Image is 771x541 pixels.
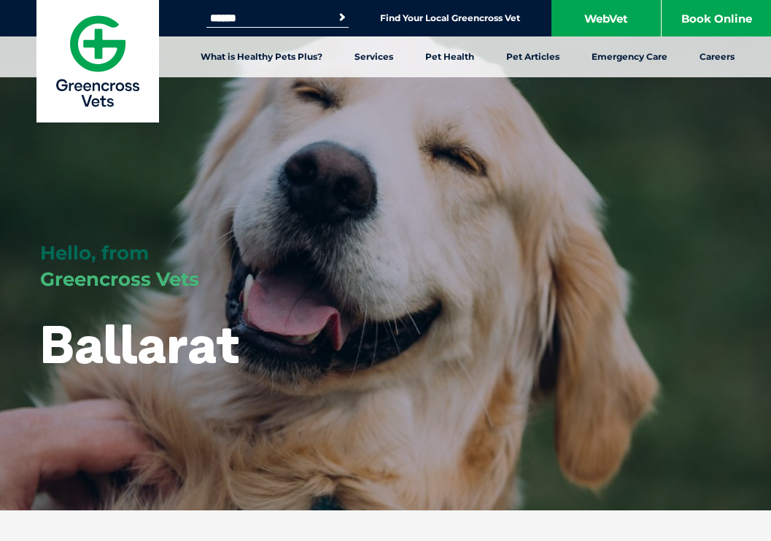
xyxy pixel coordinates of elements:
[409,36,490,77] a: Pet Health
[683,36,751,77] a: Careers
[185,36,338,77] a: What is Healthy Pets Plus?
[380,12,520,24] a: Find Your Local Greencross Vet
[490,36,576,77] a: Pet Articles
[576,36,683,77] a: Emergency Care
[335,10,349,25] button: Search
[40,241,149,265] span: Hello, from
[338,36,409,77] a: Services
[40,315,240,373] h1: Ballarat
[40,268,199,291] span: Greencross Vets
